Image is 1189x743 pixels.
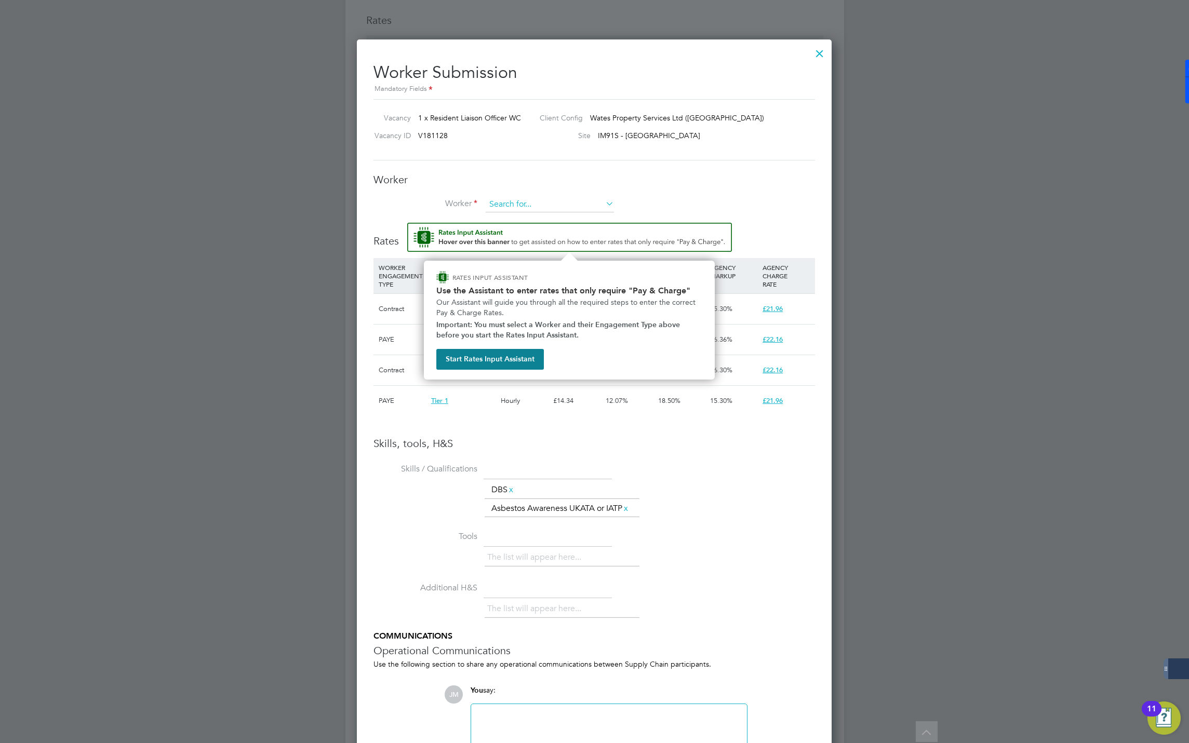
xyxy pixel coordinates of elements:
[1147,701,1181,735] button: Open Resource Center, 11 new notifications
[487,602,585,616] li: The list will appear here...
[376,325,429,355] div: PAYE
[710,396,732,405] span: 15.30%
[603,258,656,285] div: HOLIDAY PAY
[763,396,783,405] span: £21.96
[373,437,815,450] h3: Skills, tools, H&S
[452,273,583,282] p: RATES INPUT ASSISTANT
[376,294,429,324] div: Contract
[531,131,591,140] label: Site
[763,335,783,344] span: £22.16
[471,686,483,695] span: You
[418,131,448,140] span: V181128
[487,502,634,516] li: Asbestos Awareness UKATA or IATP
[707,258,760,285] div: AGENCY MARKUP
[376,355,429,385] div: Contract
[376,386,429,416] div: PAYE
[436,286,702,295] h2: Use the Assistant to enter rates that only require "Pay & Charge"
[373,84,815,95] div: Mandatory Fields
[376,258,429,293] div: WORKER ENGAGEMENT TYPE
[436,298,702,318] p: Our Assistant will guide you through all the required steps to enter the correct Pay & Charge Rates.
[590,113,764,123] span: Wates Property Services Ltd ([GEOGRAPHIC_DATA])
[424,261,715,380] div: How to input Rates that only require Pay & Charge
[658,396,680,405] span: 18.50%
[710,335,732,344] span: 16.36%
[431,396,448,405] span: Tier 1
[373,631,815,642] h5: COMMUNICATIONS
[436,349,544,370] button: Start Rates Input Assistant
[598,131,700,140] span: IM91S - [GEOGRAPHIC_DATA]
[531,113,583,123] label: Client Config
[763,366,783,374] span: £22.16
[369,113,411,123] label: Vacancy
[471,685,747,704] div: say:
[373,173,815,186] h3: Worker
[373,223,815,248] h3: Rates
[507,483,515,496] a: x
[622,502,630,515] a: x
[373,198,477,209] label: Worker
[487,483,519,497] li: DBS
[606,396,628,405] span: 12.07%
[498,386,551,416] div: Hourly
[436,320,682,340] strong: Important: You must select a Worker and their Engagement Type above before you start the Rates In...
[418,113,521,123] span: 1 x Resident Liaison Officer WC
[487,550,585,564] li: The list will appear here...
[498,258,551,285] div: RATE TYPE
[551,386,603,416] div: £14.34
[373,54,815,95] h2: Worker Submission
[373,464,477,475] label: Skills / Qualifications
[373,583,477,593] label: Additional H&S
[407,223,732,252] button: Rate Assistant
[373,531,477,542] label: Tools
[1147,709,1156,722] div: 11
[763,304,783,313] span: £21.96
[710,366,732,374] span: 16.30%
[656,258,708,285] div: EMPLOYER COST
[436,271,449,283] img: ENGAGE Assistant Icon
[373,644,815,657] h3: Operational Communications
[429,258,498,285] div: RATE NAME
[373,659,815,669] div: Use the following section to share any operational communications between Supply Chain participants.
[760,258,812,293] div: AGENCY CHARGE RATE
[486,197,614,212] input: Search for...
[551,258,603,285] div: WORKER PAY RATE
[445,685,463,704] span: JM
[710,304,732,313] span: 15.30%
[369,131,411,140] label: Vacancy ID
